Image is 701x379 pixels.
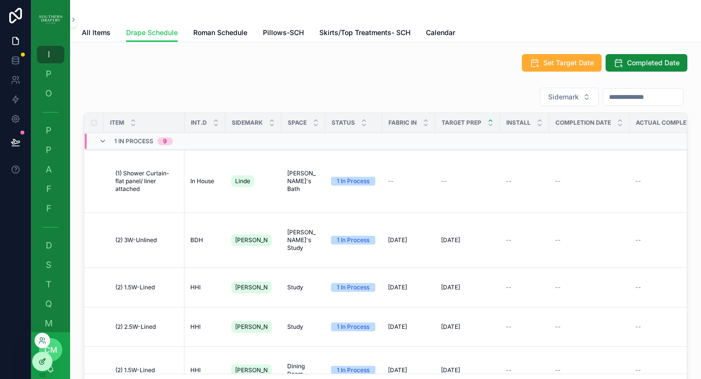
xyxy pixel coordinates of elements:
[555,236,561,244] span: --
[426,28,455,38] span: Calendar
[506,177,512,185] span: --
[441,323,460,331] span: [DATE]
[37,315,64,332] a: M
[287,170,319,193] a: [PERSON_NAME]'s Bath
[190,284,201,291] span: HHI
[441,366,494,374] a: [DATE]
[635,236,641,244] span: --
[627,58,680,68] span: Completed Date
[388,284,429,291] a: [DATE]
[506,236,512,244] span: --
[126,24,178,42] a: Drape Schedule
[44,126,54,135] span: P
[337,236,369,245] div: 1 In Process
[190,323,201,331] span: HHI
[319,28,410,38] span: Skirts/Top Treatments- SCH
[37,85,64,102] a: O
[44,204,54,213] span: F
[126,28,178,38] span: Drape Schedule
[441,236,460,244] span: [DATE]
[37,141,64,159] a: P
[540,88,599,106] button: Select Button
[115,284,179,291] a: (2) 1.5W-Lined
[441,366,460,374] span: [DATE]
[388,323,429,331] a: [DATE]
[555,119,611,127] span: Completion Date
[190,177,214,185] span: In House
[235,323,268,331] span: [PERSON_NAME]
[506,119,531,127] span: Install
[232,119,263,127] span: Sidemark
[555,236,624,244] a: --
[37,65,64,83] a: P
[555,323,624,331] a: --
[37,46,64,63] a: I
[555,323,561,331] span: --
[606,54,687,72] button: Completed Date
[388,177,429,185] a: --
[190,366,220,374] a: HHI
[115,366,179,374] a: (2) 1.5W-Lined
[441,284,494,291] a: [DATE]
[44,50,54,59] span: I
[555,177,561,185] span: --
[287,228,319,252] span: [PERSON_NAME]'s Study
[231,362,276,378] a: [PERSON_NAME]
[37,180,64,198] a: F
[114,137,153,145] span: 1 In Process
[635,284,641,291] span: --
[37,161,64,178] a: A
[441,177,494,185] a: --
[44,260,54,270] span: S
[235,177,250,185] span: Linde
[506,284,543,291] a: --
[31,39,70,332] div: scrollable content
[190,366,201,374] span: HHI
[115,236,157,244] span: (2) 3W-Unlined
[331,236,376,245] a: 1 In Process
[190,284,220,291] a: HHI
[388,323,407,331] span: [DATE]
[331,366,376,375] a: 1 In Process
[388,177,394,185] span: --
[44,69,54,79] span: P
[287,323,319,331] a: Study
[441,284,460,291] span: [DATE]
[110,119,124,127] span: Item
[193,28,247,38] span: Roman Schedule
[190,236,220,244] a: BDH
[115,236,179,244] a: (2) 3W-Unlined
[555,366,624,374] a: --
[331,283,376,292] a: 1 In Process
[388,366,407,374] span: [DATE]
[388,236,407,244] span: [DATE]
[235,236,268,244] span: [PERSON_NAME]
[635,323,641,331] span: --
[337,283,369,292] div: 1 In Process
[506,323,543,331] a: --
[441,323,494,331] a: [DATE]
[441,177,447,185] span: --
[522,54,602,72] button: Set Target Date
[263,28,304,38] span: Pillows-SCH
[635,366,641,374] span: --
[506,323,512,331] span: --
[44,241,54,250] span: D
[506,366,543,374] a: --
[555,366,561,374] span: --
[331,177,376,186] a: 1 In Process
[82,28,111,38] span: All Items
[287,362,319,378] a: Dining Room
[231,173,276,189] a: Linde
[44,184,54,194] span: F
[288,119,307,127] span: Space
[506,284,512,291] span: --
[193,24,247,43] a: Roman Schedule
[506,236,543,244] a: --
[37,237,64,254] a: D
[44,319,54,328] span: M
[37,295,64,313] a: Q
[388,236,429,244] a: [DATE]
